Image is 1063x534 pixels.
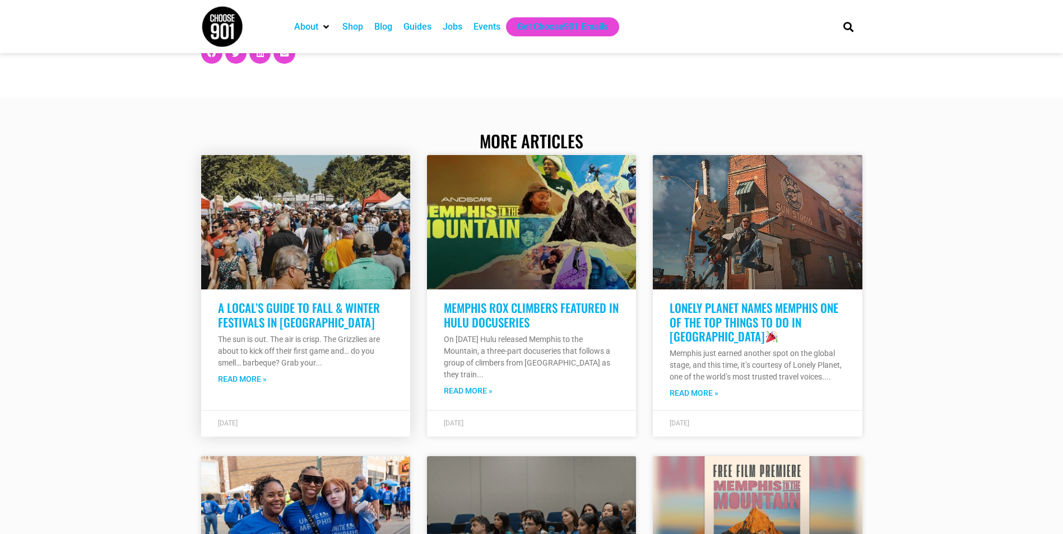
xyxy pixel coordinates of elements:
[443,20,462,34] a: Jobs
[342,20,363,34] a: Shop
[670,387,718,399] a: Read more about Lonely Planet Names Memphis One of the Top Things to Do in North America 🎉
[218,334,393,369] p: The sun is out. The air is crisp. The Grizzlies are about to kick off their first game and… do yo...
[403,20,431,34] a: Guides
[218,419,238,427] span: [DATE]
[225,43,247,64] div: Share on twitter
[218,373,267,385] a: Read more about A Local’s Guide to Fall & Winter Festivals in Memphis
[444,385,493,397] a: Read more about Memphis Rox Climbers Featured in Hulu Docuseries
[218,299,380,330] a: A Local’s Guide to Fall & Winter Festivals in [GEOGRAPHIC_DATA]
[249,43,271,64] div: Share on linkedin
[289,17,824,36] nav: Main nav
[444,299,619,330] a: Memphis Rox Climbers Featured in Hulu Docuseries
[474,20,500,34] a: Events
[201,131,862,151] h2: More Articles
[294,20,318,34] a: About
[273,43,295,64] div: Share on email
[517,20,608,34] a: Get Choose901 Emails
[444,419,463,427] span: [DATE]
[374,20,392,34] a: Blog
[444,334,619,381] p: On [DATE] Hulu released Memphis to the Mountain, a three-part docuseries that follows a group of ...
[670,299,838,344] a: Lonely Planet Names Memphis One of the Top Things to Do in [GEOGRAPHIC_DATA]
[670,348,845,383] p: Memphis just earned another spot on the global stage, and this time, it’s courtesy of Lonely Plan...
[289,17,337,36] div: About
[670,419,689,427] span: [DATE]
[201,43,222,64] div: Share on facebook
[766,331,778,343] img: 🎉
[839,17,857,36] div: Search
[653,155,862,289] a: Two people jumping in front of a building with a guitar, featuring The Edge.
